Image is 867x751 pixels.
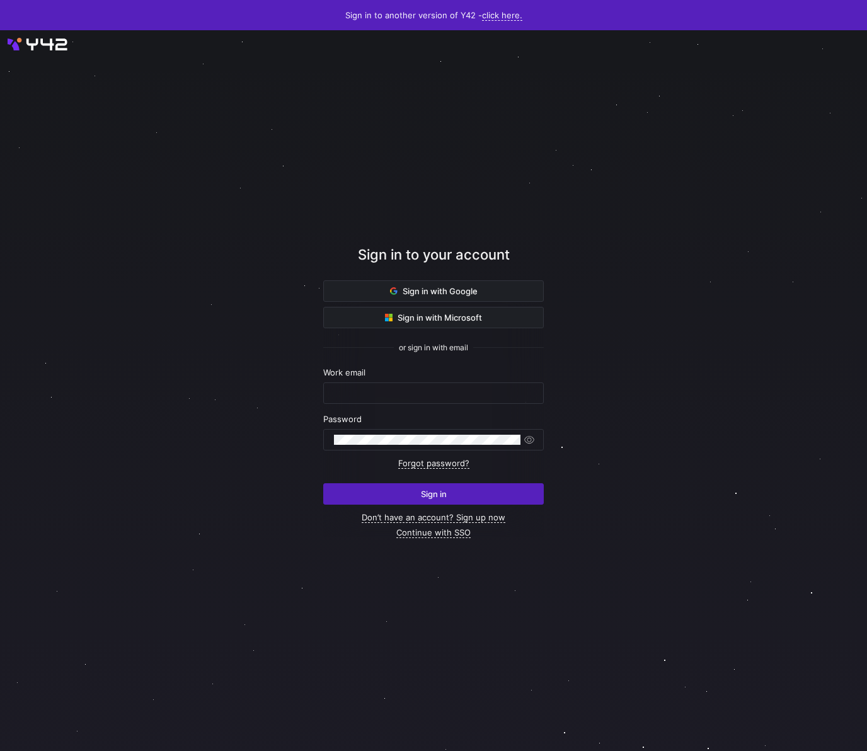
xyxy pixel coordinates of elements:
[323,414,362,424] span: Password
[323,307,544,328] button: Sign in with Microsoft
[421,489,447,499] span: Sign in
[396,527,471,538] a: Continue with SSO
[323,244,544,280] div: Sign in to your account
[362,512,505,523] a: Don’t have an account? Sign up now
[399,343,468,352] span: or sign in with email
[390,286,478,296] span: Sign in with Google
[398,458,469,469] a: Forgot password?
[385,312,482,323] span: Sign in with Microsoft
[323,367,365,377] span: Work email
[482,10,522,21] a: click here.
[323,483,544,505] button: Sign in
[323,280,544,302] button: Sign in with Google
